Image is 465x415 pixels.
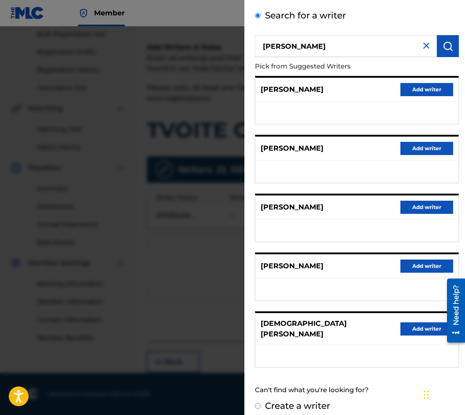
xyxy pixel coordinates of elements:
[261,143,323,154] p: [PERSON_NAME]
[255,381,459,400] div: Can't find what you're looking for?
[421,373,465,415] div: Джаджи за чат
[421,373,465,415] iframe: Chat Widget
[261,84,323,95] p: [PERSON_NAME]
[440,275,465,346] iframe: Resource Center
[400,322,453,336] button: Add writer
[261,261,323,271] p: [PERSON_NAME]
[261,202,323,213] p: [PERSON_NAME]
[11,7,44,19] img: MLC Logo
[94,8,125,18] span: Member
[78,8,89,18] img: Top Rightsholder
[400,83,453,96] button: Add writer
[255,35,437,57] input: Search writer's name or IPI Number
[421,40,432,51] img: close
[400,201,453,214] button: Add writer
[400,260,453,273] button: Add writer
[261,318,400,339] p: [DEMOGRAPHIC_DATA][PERSON_NAME]
[443,41,453,51] img: Search Works
[265,401,330,411] label: Create a writer
[424,382,429,408] div: Плъзни
[255,57,409,76] p: Pick from Suggested Writers
[400,142,453,155] button: Add writer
